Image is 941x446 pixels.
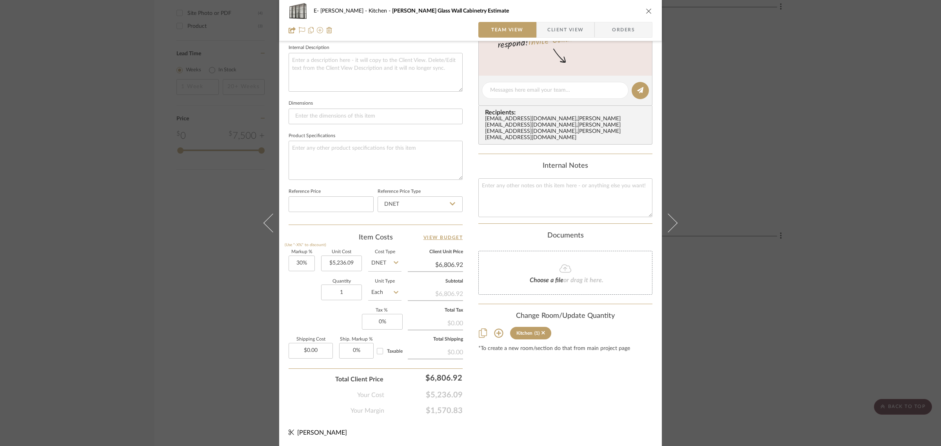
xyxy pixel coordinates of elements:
[289,337,333,341] label: Shipping Cost
[384,406,463,415] span: $1,570.83
[362,308,401,312] label: Tax %
[321,250,362,254] label: Unit Cost
[603,22,643,38] span: Orders
[351,406,384,415] span: Your Margin
[408,315,463,330] div: $0.00
[485,109,649,116] span: Recipients:
[478,232,652,240] div: Documents
[326,27,332,33] img: Remove from project
[547,22,583,38] span: Client View
[530,277,563,283] span: Choose a file
[289,3,307,19] img: 3f0d4cce-4a4d-4e19-be58-9220772b330a_48x40.jpg
[408,250,463,254] label: Client Unit Price
[289,190,321,194] label: Reference Price
[321,279,362,283] label: Quantity
[534,330,540,336] div: (1)
[335,375,383,384] span: Total Client Price
[408,279,463,283] label: Subtotal
[289,46,329,50] label: Internal Description
[478,162,652,170] div: Internal Notes
[516,330,532,336] div: Kitchen
[289,109,463,124] input: Enter the dimensions of this item
[289,134,335,138] label: Product Specifications
[297,430,347,436] span: [PERSON_NAME]
[485,116,649,141] div: [EMAIL_ADDRESS][DOMAIN_NAME] , [PERSON_NAME][EMAIL_ADDRESS][DOMAIN_NAME] , [PERSON_NAME][EMAIL_AD...
[478,312,652,321] div: Change Room/Update Quantity
[408,344,463,359] div: $0.00
[387,349,403,354] span: Taxable
[563,277,603,283] span: or drag it here.
[423,233,463,242] a: View Budget
[478,346,652,352] div: *To create a new room/section do that from main project page
[645,7,652,15] button: close
[384,390,463,400] span: $5,236.09
[289,102,313,105] label: Dimensions
[289,233,463,242] div: Item Costs
[491,22,523,38] span: Team View
[357,390,384,400] span: Your Cost
[387,370,466,386] div: $6,806.92
[369,8,392,14] span: Kitchen
[314,8,369,14] span: E- [PERSON_NAME]
[368,250,401,254] label: Cost Type
[392,8,509,14] span: [PERSON_NAME] Glass Wall Cabinetry Estimate
[378,190,421,194] label: Reference Price Type
[368,279,401,283] label: Unit Type
[408,286,463,300] div: $6,806.92
[408,308,463,312] label: Total Tax
[339,337,374,341] label: Ship. Markup %
[408,337,463,341] label: Total Shipping
[289,250,315,254] label: Markup %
